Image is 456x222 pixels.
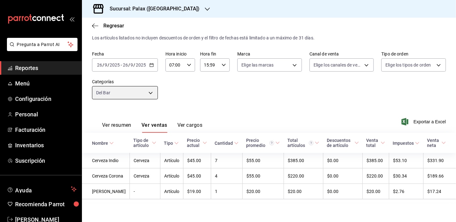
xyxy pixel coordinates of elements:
[246,138,280,148] span: Precio promedio
[363,153,389,168] td: $385.00
[82,153,130,168] td: Cerveza Indio
[130,184,160,199] td: -
[134,62,136,67] span: /
[423,168,456,184] td: $189.66
[393,141,414,146] div: Impuestos
[130,168,160,184] td: Cerveza
[389,184,423,199] td: $2.76
[136,62,146,67] input: ----
[242,153,284,168] td: $55.00
[187,138,207,148] span: Precio actual
[215,141,233,146] div: Cantidad
[15,141,77,149] span: Inventarios
[389,153,423,168] td: $53.10
[427,138,440,148] div: Venta neta
[183,184,211,199] td: $19.00
[211,184,242,199] td: 1
[309,52,374,56] label: Canal de venta
[15,156,77,165] span: Suscripción
[96,90,110,96] span: Del Bar
[15,79,77,88] span: Menú
[327,138,353,148] div: Descuentos de artículo
[103,23,124,29] span: Regresar
[109,62,120,67] input: ----
[183,153,211,168] td: $45.00
[92,52,158,56] label: Fecha
[389,168,423,184] td: $30.34
[323,184,362,199] td: $0.00
[17,41,68,48] span: Pregunta a Parrot AI
[92,80,158,84] label: Categorías
[427,138,446,148] span: Venta neta
[183,168,211,184] td: $45.00
[165,52,195,56] label: Hora inicio
[287,138,319,148] span: Total artículos
[15,126,77,134] span: Facturación
[323,153,362,168] td: $0.00
[327,138,359,148] span: Descuentos de artículo
[242,168,284,184] td: $55.00
[15,185,68,193] span: Ayuda
[269,141,274,145] svg: Precio promedio = Total artículos / cantidad
[92,141,114,146] span: Nombre
[69,16,74,21] button: open_drawer_menu
[385,62,431,68] span: Elige los tipos de orden
[160,184,183,199] td: Artículo
[423,153,456,168] td: $331.90
[367,138,380,148] div: Venta total
[381,52,446,56] label: Tipo de orden
[97,62,102,67] input: --
[164,141,173,146] div: Tipo
[121,62,122,67] span: -
[92,35,446,41] div: Los artículos listados no incluyen descuentos de orden y el filtro de fechas está limitado a un m...
[241,62,274,68] span: Elige las marcas
[102,62,104,67] span: /
[160,168,183,184] td: Artículo
[102,122,131,133] button: Ver resumen
[363,184,389,199] td: $20.00
[15,64,77,72] span: Reportes
[363,168,389,184] td: $220.00
[284,168,323,184] td: $220.00
[105,5,200,13] h3: Sucursal: Palax ([GEOGRAPHIC_DATA])
[237,52,302,56] label: Marca
[92,141,108,146] div: Nombre
[123,62,128,67] input: --
[15,95,77,103] span: Configuración
[134,138,151,148] div: Tipo de artículo
[211,168,242,184] td: 4
[130,153,160,168] td: Cerveza
[141,122,167,133] button: Ver ventas
[246,138,274,148] div: Precio promedio
[92,23,124,29] button: Regresar
[423,184,456,199] td: $17.24
[284,153,323,168] td: $385.00
[367,138,385,148] span: Venta total
[215,141,239,146] span: Cantidad
[134,138,157,148] span: Tipo de artículo
[130,62,134,67] input: --
[7,38,78,51] button: Pregunta a Parrot AI
[242,184,284,199] td: $20.00
[284,184,323,199] td: $20.00
[287,138,314,148] div: Total artículos
[128,62,130,67] span: /
[82,184,130,199] td: [PERSON_NAME]
[15,110,77,119] span: Personal
[200,52,230,56] label: Hora fin
[393,141,419,146] span: Impuestos
[309,141,314,145] svg: El total artículos considera cambios de precios en los artículos así como costos adicionales por ...
[15,200,77,208] span: Recomienda Parrot
[164,141,179,146] span: Tipo
[187,138,201,148] div: Precio actual
[4,46,78,52] a: Pregunta a Parrot AI
[107,62,109,67] span: /
[104,62,107,67] input: --
[82,168,130,184] td: Cerveza Corona
[403,118,446,126] button: Exportar a Excel
[102,122,202,133] div: navigation tabs
[211,153,242,168] td: 7
[314,62,362,68] span: Elige los canales de venta
[160,153,183,168] td: Artículo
